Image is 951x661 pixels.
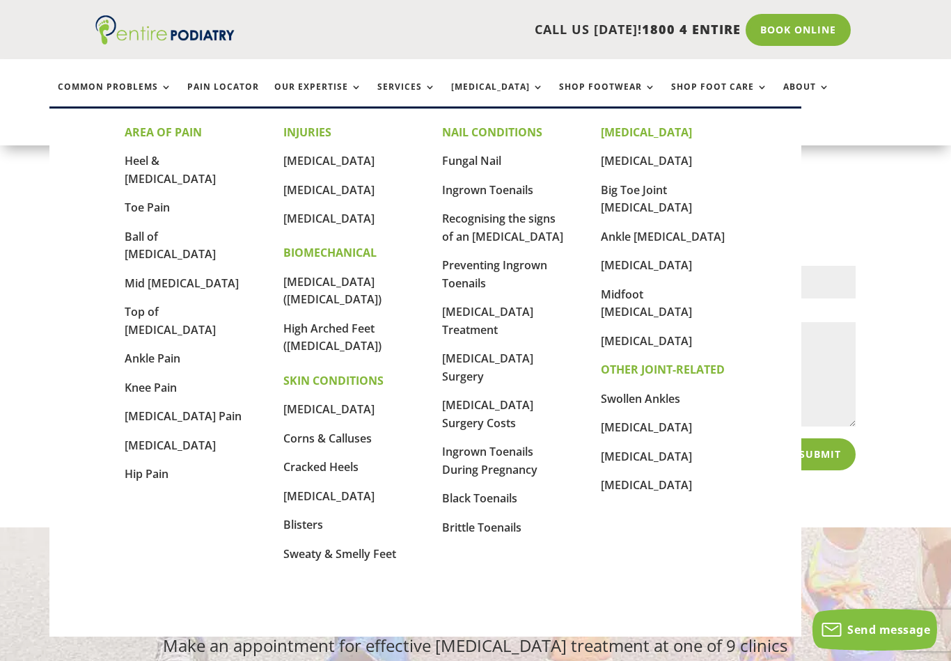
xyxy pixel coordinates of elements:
[283,488,375,504] a: [MEDICAL_DATA]
[125,125,202,140] strong: AREA OF PAIN
[601,391,680,406] a: Swollen Ankles
[442,491,517,506] a: Black Toenails
[601,257,692,273] a: [MEDICAL_DATA]
[559,82,656,112] a: Shop Footwear
[283,546,396,562] a: Sweaty & Smelly Feet
[601,153,692,168] a: [MEDICAL_DATA]
[442,397,533,431] a: [MEDICAL_DATA] Surgery Costs
[283,245,377,260] strong: BIOMECHANICAL
[746,14,851,46] a: Book Online
[125,351,180,366] a: Ankle Pain
[95,15,235,45] img: logo (1)
[601,287,692,320] a: Midfoot [MEDICAL_DATA]
[283,211,375,226] a: [MEDICAL_DATA]
[442,211,563,244] a: Recognising the signs of an [MEDICAL_DATA]
[601,420,692,435] a: [MEDICAL_DATA]
[601,362,725,377] strong: OTHER JOINT-RELATED
[187,82,259,112] a: Pain Locator
[283,401,375,417] a: [MEDICAL_DATA]
[442,125,542,140] strong: NAIL CONDITIONS
[601,477,692,493] a: [MEDICAL_DATA]
[601,449,692,464] a: [MEDICAL_DATA]
[783,82,830,112] a: About
[601,333,692,349] a: [MEDICAL_DATA]
[125,408,242,424] a: [MEDICAL_DATA] Pain
[601,229,725,244] a: Ankle [MEDICAL_DATA]
[283,125,331,140] strong: INJURIES
[601,125,692,140] strong: [MEDICAL_DATA]
[442,351,533,384] a: [MEDICAL_DATA] Surgery
[125,276,239,291] a: Mid [MEDICAL_DATA]
[283,373,384,388] strong: SKIN CONDITIONS
[283,153,375,168] a: [MEDICAL_DATA]
[125,438,216,453] a: [MEDICAL_DATA]
[785,438,856,470] button: Submit
[442,182,533,198] a: Ingrown Toenails
[283,182,375,198] a: [MEDICAL_DATA]
[58,82,172,112] a: Common Problems
[125,380,177,395] a: Knee Pain
[601,182,692,216] a: Big Toe Joint [MEDICAL_DATA]
[812,609,937,651] button: Send message
[283,321,382,354] a: High Arched Feet ([MEDICAL_DATA])
[125,304,216,337] a: Top of [MEDICAL_DATA]
[283,274,382,308] a: [MEDICAL_DATA] ([MEDICAL_DATA])
[377,82,436,112] a: Services
[442,444,537,477] a: Ingrown Toenails During Pregnancy
[671,82,768,112] a: Shop Foot Care
[847,622,930,637] span: Send message
[125,466,168,481] a: Hip Pain
[642,21,741,38] span: 1800 4 ENTIRE
[442,304,533,337] a: [MEDICAL_DATA] Treatment
[125,229,216,262] a: Ball of [MEDICAL_DATA]
[442,520,521,535] a: Brittle Toenails
[283,431,372,446] a: Corns & Calluses
[274,82,362,112] a: Our Expertise
[283,517,323,532] a: Blisters
[442,153,501,168] a: Fungal Nail
[283,459,359,475] a: Cracked Heels
[125,200,170,215] a: Toe Pain
[268,21,741,39] p: CALL US [DATE]!
[442,257,547,291] a: Preventing Ingrown Toenails
[125,153,216,186] a: Heel & [MEDICAL_DATA]
[451,82,544,112] a: [MEDICAL_DATA]
[95,33,235,47] a: Entire Podiatry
